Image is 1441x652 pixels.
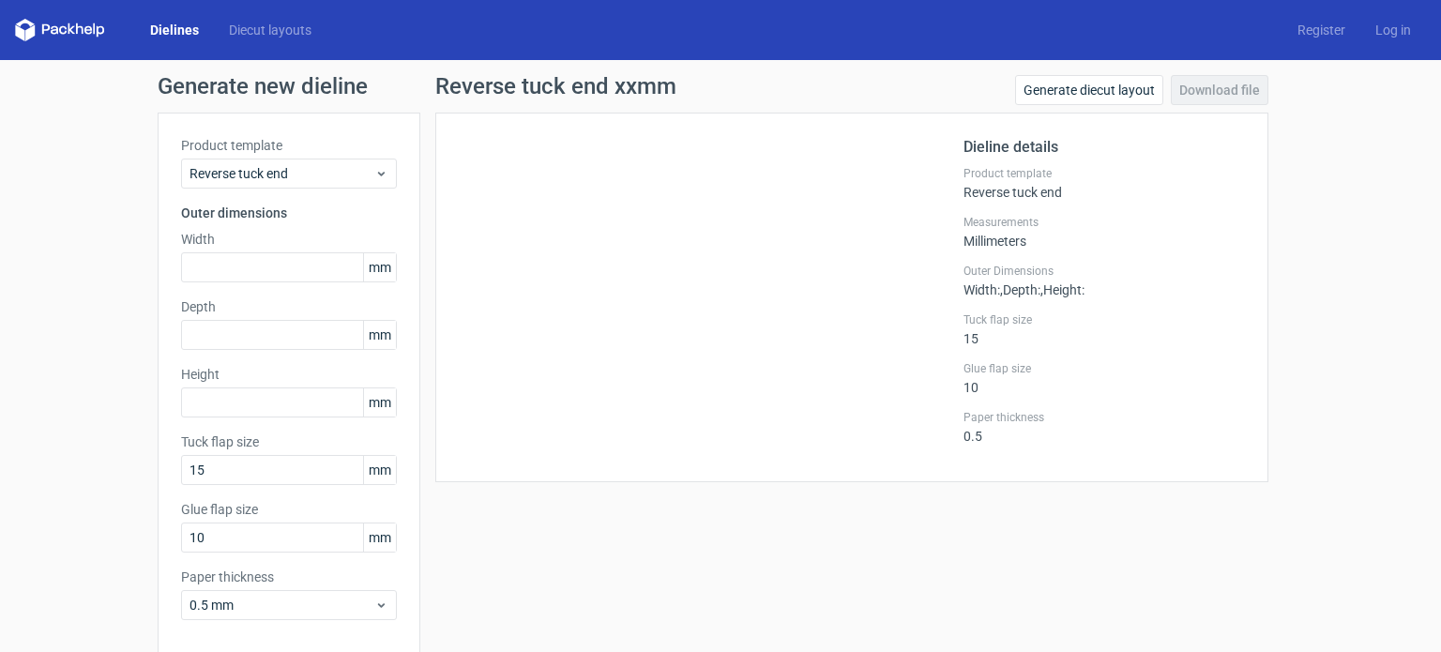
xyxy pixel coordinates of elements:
label: Product template [963,166,1245,181]
span: Reverse tuck end [190,164,374,183]
label: Height [181,365,397,384]
span: mm [363,388,396,417]
div: 10 [963,361,1245,395]
label: Paper thickness [963,410,1245,425]
a: Dielines [135,21,214,39]
a: Generate diecut layout [1015,75,1163,105]
span: , Depth : [1000,282,1040,297]
label: Width [181,230,397,249]
a: Diecut layouts [214,21,326,39]
a: Register [1282,21,1360,39]
label: Paper thickness [181,568,397,586]
span: 0.5 mm [190,596,374,614]
div: Reverse tuck end [963,166,1245,200]
span: , Height : [1040,282,1085,297]
div: 0.5 [963,410,1245,444]
label: Outer Dimensions [963,264,1245,279]
label: Glue flap size [963,361,1245,376]
h3: Outer dimensions [181,204,397,222]
span: Width : [963,282,1000,297]
h2: Dieline details [963,136,1245,159]
label: Tuck flap size [181,432,397,451]
span: mm [363,253,396,281]
label: Measurements [963,215,1245,230]
label: Glue flap size [181,500,397,519]
label: Depth [181,297,397,316]
label: Tuck flap size [963,312,1245,327]
h1: Reverse tuck end xxmm [435,75,676,98]
h1: Generate new dieline [158,75,1283,98]
span: mm [363,321,396,349]
div: 15 [963,312,1245,346]
div: Millimeters [963,215,1245,249]
span: mm [363,523,396,552]
span: mm [363,456,396,484]
label: Product template [181,136,397,155]
a: Log in [1360,21,1426,39]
